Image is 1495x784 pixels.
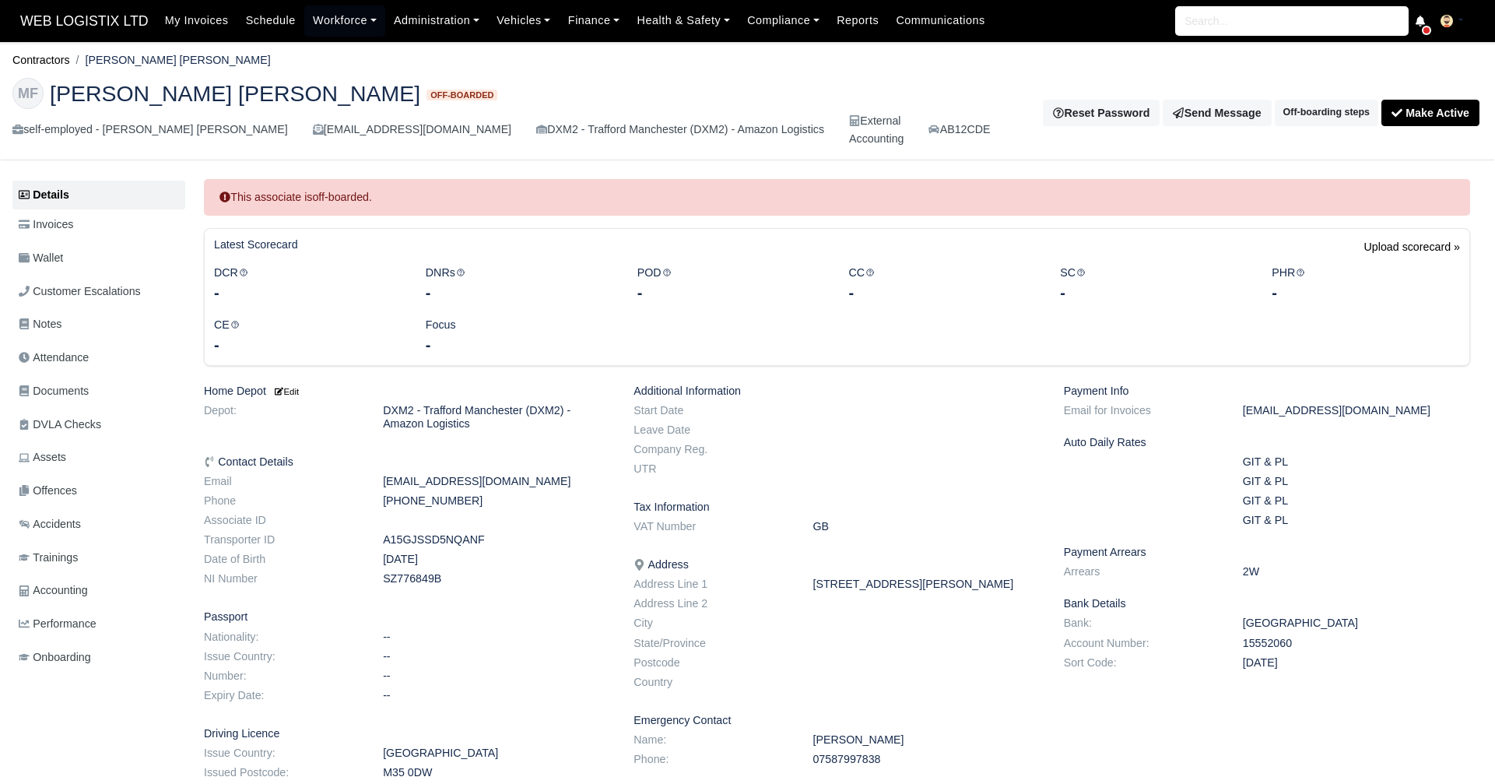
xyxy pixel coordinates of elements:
dd: [DATE] [1231,656,1482,670]
dd: -- [371,650,622,663]
dt: Number: [192,670,371,683]
a: Documents [12,376,185,406]
dt: Address Line 1 [622,578,801,591]
dt: Issue Country: [192,650,371,663]
dt: Issue Country: [192,747,371,760]
span: Documents [19,382,89,400]
dt: Phone: [622,753,801,766]
dt: State/Province [622,637,801,650]
a: Schedule [237,5,304,36]
dd: GIT & PL [1231,455,1482,469]
div: PHR [1260,264,1472,304]
a: Assets [12,442,185,473]
dd: -- [371,631,622,644]
span: Onboarding [19,649,91,666]
div: DCR [202,264,414,304]
dd: A15GJSSD5NQANF [371,533,622,547]
dd: [PHONE_NUMBER] [371,494,622,508]
h6: Emergency Contact [633,714,1040,727]
a: Details [12,181,185,209]
dt: Sort Code: [1052,656,1231,670]
a: Performance [12,609,185,639]
li: [PERSON_NAME] [PERSON_NAME] [70,51,271,69]
span: Assets [19,448,66,466]
strong: off-boarded. [312,191,372,203]
div: - [848,282,1037,304]
a: Compliance [739,5,828,36]
div: POD [626,264,837,304]
h6: Driving Licence [204,727,610,740]
dd: 2W [1231,565,1482,578]
a: Communications [887,5,994,36]
dt: Nationality: [192,631,371,644]
dd: GB [801,520,1051,533]
dt: Postcode [622,656,801,670]
div: - [426,282,614,304]
button: Reset Password [1043,100,1160,126]
div: - [1060,282,1248,304]
dt: Company Reg. [622,443,801,456]
dd: [STREET_ADDRESS][PERSON_NAME] [801,578,1051,591]
a: Invoices [12,209,185,240]
h6: Payment Arrears [1064,546,1470,559]
span: WEB LOGISTIX LTD [12,5,156,37]
a: Workforce [304,5,385,36]
dd: [EMAIL_ADDRESS][DOMAIN_NAME] [1231,404,1482,417]
dt: Date of Birth [192,553,371,566]
dt: UTR [622,462,801,476]
dd: SZ776849B [371,572,622,585]
span: Performance [19,615,97,633]
dt: Email for Invoices [1052,404,1231,417]
div: CC [837,264,1048,304]
dt: Email [192,475,371,488]
div: self-employed - [PERSON_NAME] [PERSON_NAME] [12,121,288,139]
span: Notes [19,315,61,333]
dt: Country [622,676,801,689]
a: Accidents [12,509,185,540]
a: Offences [12,476,185,506]
dt: Leave Date [622,424,801,437]
h6: Tax Information [633,501,1040,514]
dt: Depot: [192,404,371,431]
a: Send Message [1163,100,1271,126]
div: CE [202,316,414,356]
a: Notes [12,309,185,339]
div: MF [12,78,44,109]
a: Wallet [12,243,185,273]
dd: DXM2 - Trafford Manchester (DXM2) - Amazon Logistics [371,404,622,431]
a: Administration [385,5,488,36]
dt: Start Date [622,404,801,417]
dt: Arrears [1052,565,1231,578]
div: - [214,282,402,304]
h6: Bank Details [1064,597,1470,610]
div: DXM2 - Trafford Manchester (DXM2) - Amazon Logistics [536,121,824,139]
h6: Contact Details [204,455,610,469]
dd: -- [371,670,622,683]
button: Make Active [1381,100,1479,126]
dd: [GEOGRAPHIC_DATA] [371,747,622,760]
iframe: Chat Widget [1417,709,1495,784]
span: Off-boarded [426,90,497,101]
a: Attendance [12,343,185,373]
small: Edit [272,387,299,396]
dt: Associate ID [192,514,371,527]
dt: Phone [192,494,371,508]
dd: GIT & PL [1231,514,1482,527]
a: Vehicles [488,5,560,36]
a: Health & Safety [628,5,739,36]
div: [EMAIL_ADDRESS][DOMAIN_NAME] [313,121,511,139]
dd: [GEOGRAPHIC_DATA] [1231,617,1482,630]
a: WEB LOGISTIX LTD [12,6,156,37]
span: Customer Escalations [19,283,141,301]
span: Attendance [19,349,89,367]
div: Focus [414,316,626,356]
dt: City [622,617,801,630]
h6: Latest Scorecard [214,238,298,251]
dt: Issued Postcode: [192,766,371,779]
dt: Bank: [1052,617,1231,630]
span: Invoices [19,216,73,234]
div: DNRs [414,264,626,304]
dt: Transporter ID [192,533,371,547]
dd: [EMAIL_ADDRESS][DOMAIN_NAME] [371,475,622,488]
